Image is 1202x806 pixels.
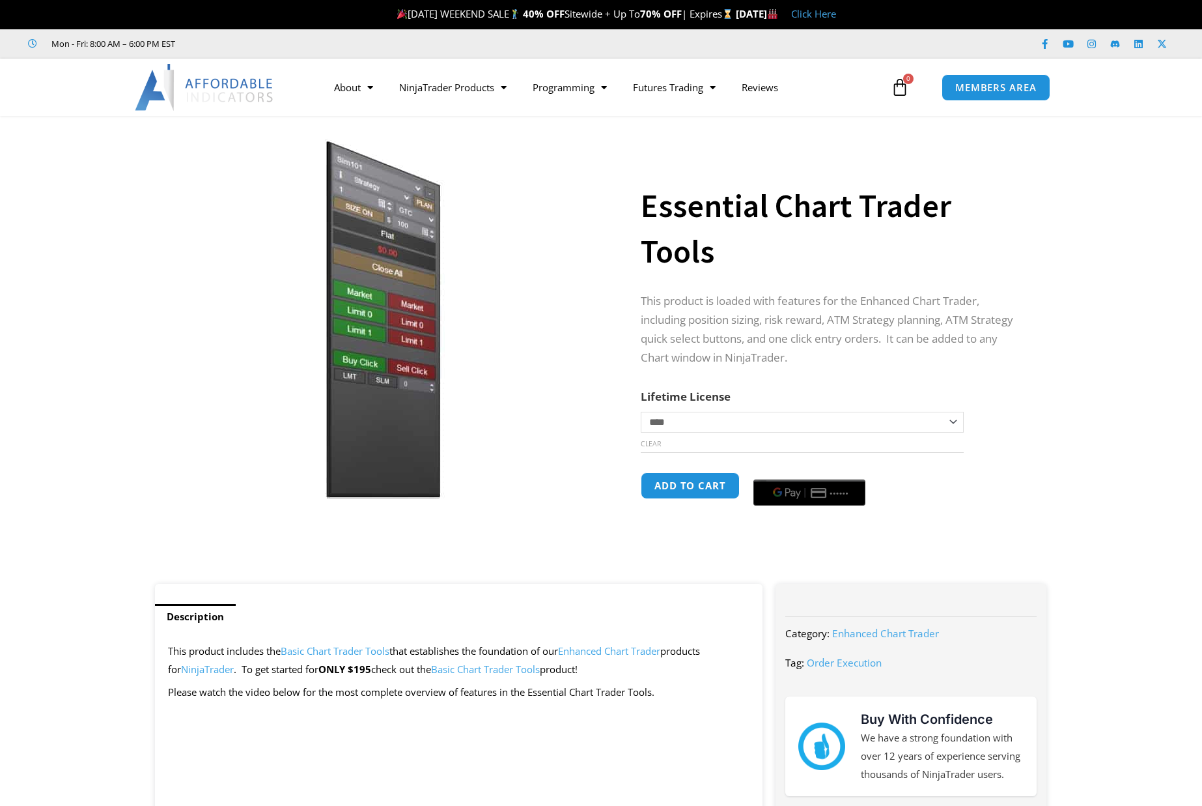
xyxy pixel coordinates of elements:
img: ⌛ [723,9,733,19]
nav: Menu [321,72,888,102]
iframe: Secure express checkout frame [751,470,868,472]
p: We have a strong foundation with over 12 years of experience serving thousands of NinjaTrader users. [861,729,1024,784]
span: MEMBERS AREA [955,83,1037,93]
p: Please watch the video below for the most complete overview of features in the Essential Chart Tr... [168,684,749,702]
img: 🏭 [768,9,777,19]
span: check out the product! [371,663,578,676]
a: About [321,72,386,102]
a: Programming [520,72,620,102]
img: LogoAI | Affordable Indicators – NinjaTrader [135,64,275,111]
iframe: Customer reviews powered by Trustpilot [193,37,389,50]
img: 🏌️‍♂️ [510,9,520,19]
span: Mon - Fri: 8:00 AM – 6:00 PM EST [48,36,175,51]
img: mark thumbs good 43913 | Affordable Indicators – NinjaTrader [798,723,845,770]
strong: [DATE] [736,7,778,20]
span: Tag: [785,656,804,669]
a: NinjaTrader [181,663,234,676]
a: Order Execution [807,656,882,669]
span: Category: [785,627,830,640]
span: 0 [903,74,914,84]
h1: Essential Chart Trader Tools [641,183,1021,274]
p: This product includes the that establishes the foundation of our products for . To get started for [168,642,749,679]
strong: 40% OFF [523,7,565,20]
a: NinjaTrader Products [386,72,520,102]
button: Buy with GPay [753,480,865,506]
a: Click Here [791,7,836,20]
h3: Buy With Confidence [861,710,1024,729]
span: [DATE] WEEKEND SALE Sitewide + Up To | Expires [394,7,736,20]
text: •••••• [830,489,850,498]
img: Essential Chart Trader Tools | Affordable Indicators – NinjaTrader [174,139,593,499]
img: 🎉 [397,9,407,19]
a: Clear options [641,439,661,448]
a: 0 [871,68,929,106]
a: Enhanced Chart Trader [832,627,939,640]
a: MEMBERS AREA [942,74,1050,101]
strong: ONLY $195 [318,663,371,676]
a: Description [155,604,236,629]
p: This product is loaded with features for the Enhanced Chart Trader, including position sizing, ri... [641,292,1021,367]
strong: 70% OFF [640,7,682,20]
a: Basic Chart Trader Tools [281,644,389,657]
a: Reviews [729,72,791,102]
button: Add to cart [641,472,740,499]
a: Enhanced Chart Trader [558,644,660,657]
a: Futures Trading [620,72,729,102]
label: Lifetime License [641,389,731,404]
a: Basic Chart Trader Tools [431,663,540,676]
